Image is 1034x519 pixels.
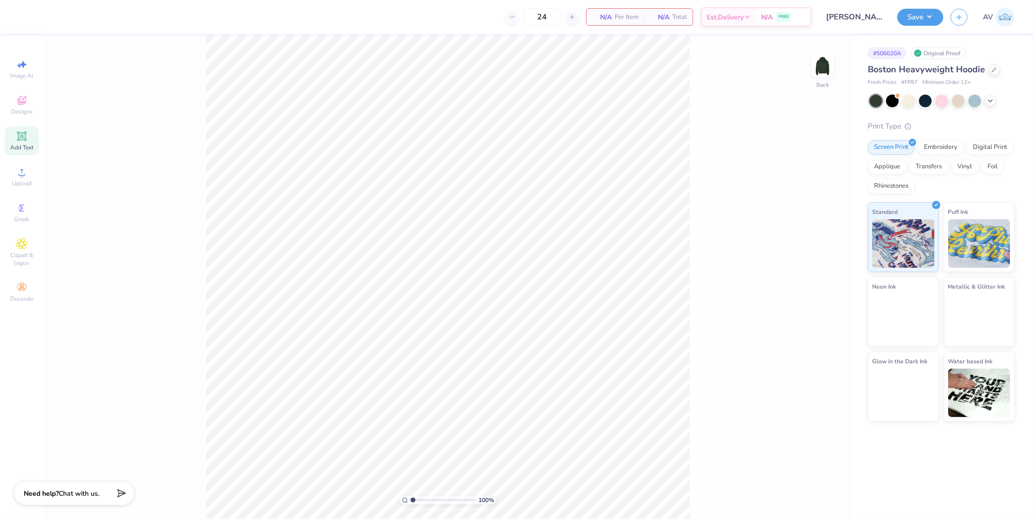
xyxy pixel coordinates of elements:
[478,496,494,504] span: 100 %
[948,356,993,366] span: Water based Ink
[10,144,33,151] span: Add Text
[951,160,978,174] div: Vinyl
[592,12,612,22] span: N/A
[923,79,971,87] span: Minimum Order: 12 +
[901,79,918,87] span: # FP87
[868,140,915,155] div: Screen Print
[897,9,943,26] button: Save
[872,369,935,417] img: Glow in the Dark Ink
[868,179,915,194] div: Rhinestones
[948,207,969,217] span: Puff Ink
[672,12,687,22] span: Total
[12,179,32,187] span: Upload
[813,56,832,76] img: Back
[5,251,39,267] span: Clipart & logos
[909,160,948,174] div: Transfers
[918,140,964,155] div: Embroidery
[981,160,1004,174] div: Foil
[615,12,638,22] span: Per Item
[948,369,1011,417] img: Water based Ink
[523,8,561,26] input: – –
[872,207,898,217] span: Standard
[872,281,896,292] span: Neon Ink
[11,72,33,80] span: Image AI
[650,12,669,22] span: N/A
[948,281,1005,292] span: Metallic & Glitter Ink
[15,215,30,223] span: Greek
[10,295,33,303] span: Decorate
[868,64,985,75] span: Boston Heavyweight Hoodie
[59,489,99,498] span: Chat with us.
[868,160,907,174] div: Applique
[11,108,32,115] span: Designs
[983,12,993,23] span: AV
[967,140,1014,155] div: Digital Print
[948,294,1011,342] img: Metallic & Glitter Ink
[868,121,1015,132] div: Print Type
[872,219,935,268] img: Standard
[872,294,935,342] img: Neon Ink
[24,489,59,498] strong: Need help?
[761,12,773,22] span: N/A
[819,7,890,27] input: Untitled Design
[911,47,966,59] div: Original Proof
[779,14,789,20] span: FREE
[996,8,1015,27] img: Aargy Velasco
[816,81,829,89] div: Back
[707,12,744,22] span: Est. Delivery
[983,8,1015,27] a: AV
[948,219,1011,268] img: Puff Ink
[868,47,907,59] div: # 506020A
[868,79,896,87] span: Fresh Prints
[872,356,927,366] span: Glow in the Dark Ink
